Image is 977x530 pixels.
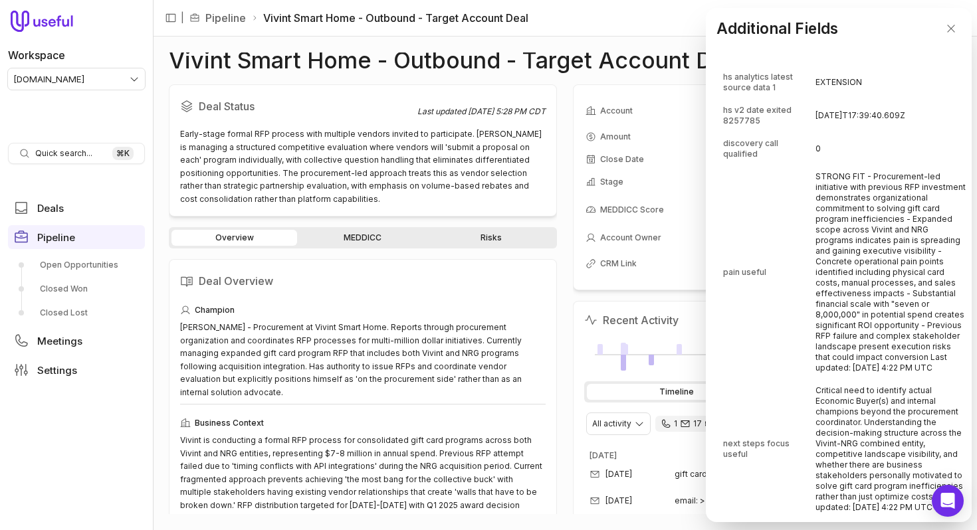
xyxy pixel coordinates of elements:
span: hs analytics latest source data 1 [723,72,814,93]
td: EXTENSION [815,66,966,98]
td: 0 [815,133,966,165]
span: hs v2 date exited 8257785 [723,105,814,126]
span: pain useful [723,267,766,278]
td: Critical need to identify actual Economic Buyer(s) and internal champions beyond the procurement ... [815,380,966,518]
td: STRONG FIT - Procurement-led initiative with previous RFP investment demonstrates organizational ... [815,166,966,379]
span: discovery call qualified [723,138,814,159]
button: Close [941,19,961,39]
h2: Additional Fields [716,21,838,37]
td: [DATE]T17:39:40.609Z [815,100,966,132]
span: next steps focus useful [723,438,814,460]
